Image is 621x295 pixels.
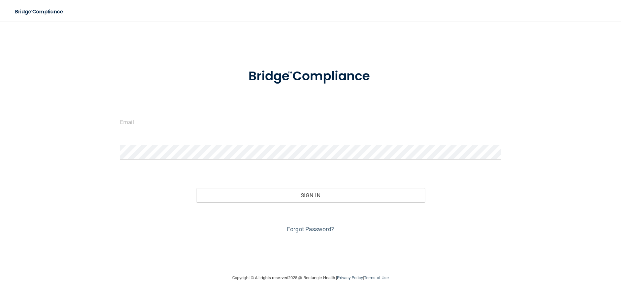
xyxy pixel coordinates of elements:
[120,115,501,129] input: Email
[196,188,425,202] button: Sign In
[235,60,386,93] img: bridge_compliance_login_screen.278c3ca4.svg
[192,267,429,288] div: Copyright © All rights reserved 2025 @ Rectangle Health | |
[364,275,389,280] a: Terms of Use
[10,5,69,18] img: bridge_compliance_login_screen.278c3ca4.svg
[287,226,334,233] a: Forgot Password?
[337,275,363,280] a: Privacy Policy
